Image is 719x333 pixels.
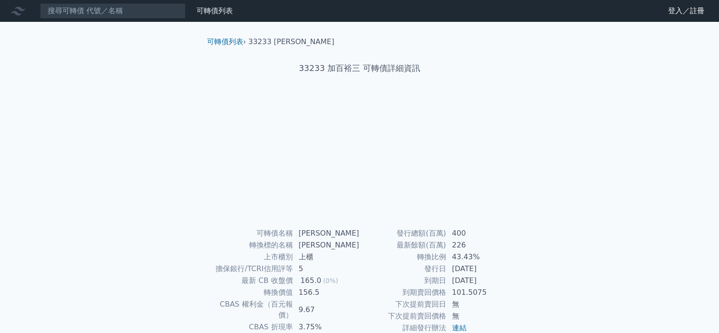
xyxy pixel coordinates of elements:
[211,287,293,298] td: 轉換價值
[360,227,447,239] td: 發行總額(百萬)
[360,275,447,287] td: 到期日
[40,3,186,19] input: 搜尋可轉債 代號／名稱
[293,251,360,263] td: 上櫃
[293,263,360,275] td: 5
[447,251,509,263] td: 43.43%
[447,310,509,322] td: 無
[200,62,520,75] h1: 33233 加百裕三 可轉債詳細資訊
[248,36,334,47] li: 33233 [PERSON_NAME]
[196,6,233,15] a: 可轉債列表
[447,239,509,251] td: 226
[360,251,447,263] td: 轉換比例
[360,298,447,310] td: 下次提前賣回日
[360,287,447,298] td: 到期賣回價格
[211,298,293,321] td: CBAS 權利金（百元報價）
[211,275,293,287] td: 最新 CB 收盤價
[661,4,712,18] a: 登入／註冊
[447,275,509,287] td: [DATE]
[211,321,293,333] td: CBAS 折現率
[323,277,338,284] span: (0%)
[207,36,246,47] li: ›
[360,239,447,251] td: 最新餘額(百萬)
[211,251,293,263] td: 上市櫃別
[452,323,467,332] a: 連結
[299,275,323,286] div: 165.0
[211,239,293,251] td: 轉換標的名稱
[447,298,509,310] td: 無
[293,227,360,239] td: [PERSON_NAME]
[360,263,447,275] td: 發行日
[211,227,293,239] td: 可轉債名稱
[293,239,360,251] td: [PERSON_NAME]
[293,287,360,298] td: 156.5
[360,310,447,322] td: 下次提前賣回價格
[447,263,509,275] td: [DATE]
[293,298,360,321] td: 9.67
[293,321,360,333] td: 3.75%
[447,287,509,298] td: 101.5075
[207,37,243,46] a: 可轉債列表
[211,263,293,275] td: 擔保銀行/TCRI信用評等
[447,227,509,239] td: 400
